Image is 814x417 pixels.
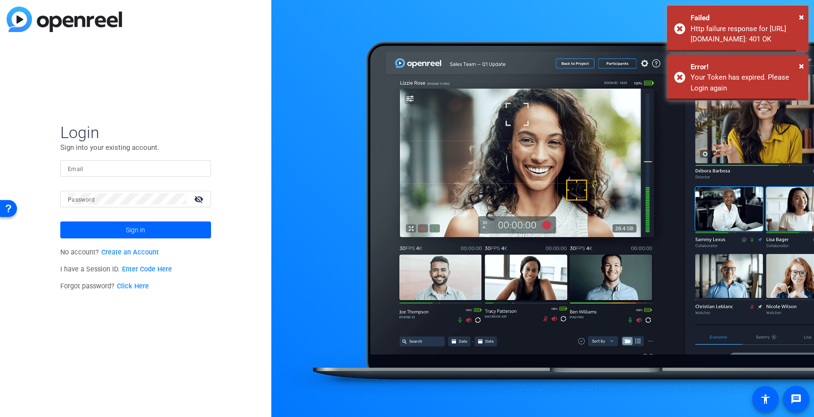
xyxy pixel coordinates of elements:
[101,248,159,256] a: Create an Account
[790,393,802,405] mat-icon: message
[68,166,83,172] mat-label: Email
[117,282,149,290] a: Click Here
[7,7,122,32] img: blue-gradient.svg
[60,221,211,238] button: Sign in
[799,11,804,23] span: ×
[691,24,801,45] div: Http failure response for https://capture.openreel.com/api/teleprompter/86129: 401 OK
[799,60,804,72] span: ×
[188,192,211,206] mat-icon: visibility_off
[68,196,95,203] mat-label: Password
[799,59,804,73] button: Close
[60,248,159,256] span: No account?
[126,218,145,242] span: Sign in
[691,72,801,93] div: Your Token has expired. Please Login again
[60,265,172,273] span: I have a Session ID.
[60,282,149,290] span: Forgot password?
[60,123,211,142] span: Login
[799,10,804,24] button: Close
[122,265,172,273] a: Enter Code Here
[760,393,771,405] mat-icon: accessibility
[691,13,801,24] div: Failed
[691,62,801,73] div: Error!
[60,142,211,153] p: Sign into your existing account.
[68,163,203,174] input: Enter Email Address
